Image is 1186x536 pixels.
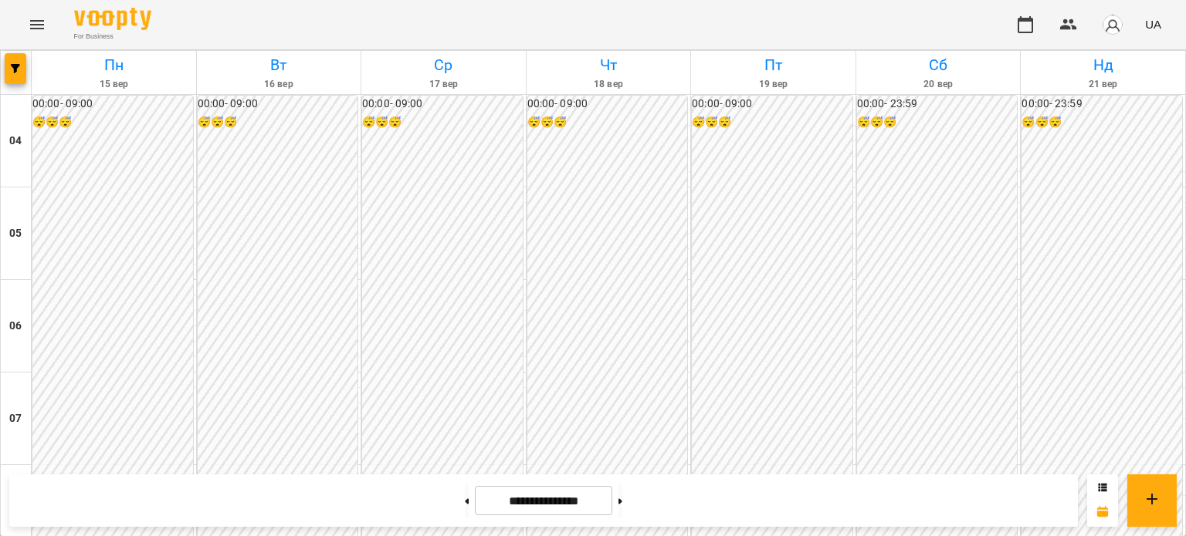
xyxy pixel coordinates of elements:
h6: 20 вер [859,77,1018,92]
h6: 17 вер [364,77,524,92]
h6: 00:00 - 09:00 [362,96,523,113]
h6: 16 вер [199,77,359,92]
h6: 00:00 - 09:00 [692,96,852,113]
h6: Нд [1023,53,1183,77]
span: UA [1145,16,1161,32]
img: Voopty Logo [74,8,151,30]
h6: Пн [34,53,194,77]
h6: 15 вер [34,77,194,92]
h6: 😴😴😴 [198,114,358,131]
h6: Ср [364,53,524,77]
h6: 19 вер [693,77,853,92]
h6: 18 вер [529,77,689,92]
h6: 05 [9,225,22,242]
span: For Business [74,32,151,42]
button: UA [1139,10,1167,39]
h6: 00:00 - 23:59 [1022,96,1182,113]
h6: 00:00 - 23:59 [857,96,1018,113]
h6: 😴😴😴 [527,114,688,131]
h6: 😴😴😴 [692,114,852,131]
h6: Сб [859,53,1018,77]
h6: 00:00 - 09:00 [527,96,688,113]
h6: 😴😴😴 [362,114,523,131]
h6: 04 [9,133,22,150]
h6: Пт [693,53,853,77]
h6: 00:00 - 09:00 [32,96,193,113]
button: Menu [19,6,56,43]
h6: Вт [199,53,359,77]
h6: Чт [529,53,689,77]
h6: 00:00 - 09:00 [198,96,358,113]
h6: 😴😴😴 [32,114,193,131]
h6: 21 вер [1023,77,1183,92]
h6: 😴😴😴 [1022,114,1182,131]
h6: 07 [9,410,22,427]
h6: 06 [9,318,22,335]
h6: 😴😴😴 [857,114,1018,131]
img: avatar_s.png [1102,14,1123,35]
